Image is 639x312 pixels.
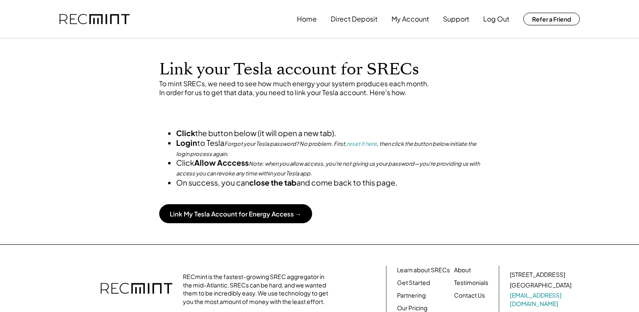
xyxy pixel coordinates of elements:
div: [GEOGRAPHIC_DATA] [510,281,571,290]
li: Click [176,158,480,178]
li: On success, you can and come back to this page. [176,178,480,187]
strong: Allow Acccess [194,158,249,167]
button: Support [443,11,469,27]
div: To mint SRECs, we need to see how much energy your system produces each month. In order for us to... [159,79,480,97]
button: Direct Deposit [331,11,378,27]
button: Log Out [483,11,509,27]
h1: Link your Tesla account for SRECs [159,60,480,79]
img: recmint-logotype%403x.png [101,274,172,304]
a: About [454,266,471,274]
a: Get Started [397,279,430,287]
a: reset it here [347,140,377,147]
li: to Tesla [176,138,480,158]
strong: close the tab [249,178,296,187]
a: Contact Us [454,291,485,300]
button: Refer a Friend [523,13,580,25]
img: recmint-logotype%403x.png [60,14,130,25]
a: [EMAIL_ADDRESS][DOMAIN_NAME] [510,291,573,308]
a: Testimonials [454,279,488,287]
strong: Login [176,138,197,148]
div: RECmint is the fastest-growing SREC aggregator in the mid-Atlantic. SRECs can be hard, and we wan... [183,273,333,306]
font: Note: when you allow access, you're not giving us your password—you're providing us with access y... [176,160,481,177]
div: [STREET_ADDRESS] [510,271,565,279]
button: Link My Tesla Account for Energy Access → [159,204,312,223]
button: Home [297,11,317,27]
li: the button below (it will open a new tab). [176,128,480,138]
a: Learn about SRECs [397,266,450,274]
font: Forgot your Tesla password? No problem. First, , then click the button below initiate the login p... [176,140,477,157]
strong: Click [176,128,195,138]
button: My Account [392,11,429,27]
a: Partnering [397,291,426,300]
